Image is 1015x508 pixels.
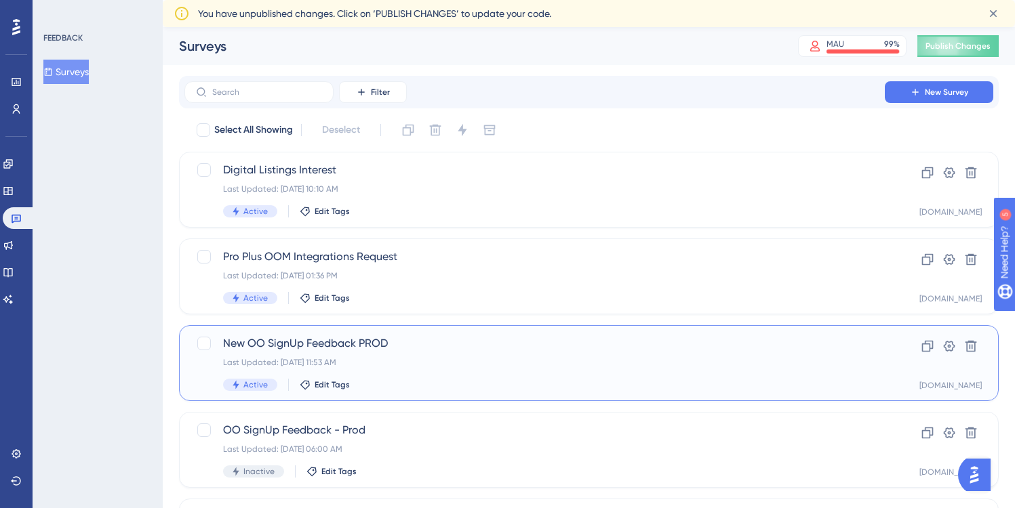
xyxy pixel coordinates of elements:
[315,379,350,390] span: Edit Tags
[223,335,846,352] span: New OO SignUp Feedback PROD
[315,206,350,217] span: Edit Tags
[32,3,85,20] span: Need Help?
[919,293,982,304] div: [DOMAIN_NAME]
[371,87,390,98] span: Filter
[917,35,999,57] button: Publish Changes
[827,39,844,49] div: MAU
[214,122,293,138] span: Select All Showing
[94,7,98,18] div: 5
[243,293,268,303] span: Active
[223,270,846,281] div: Last Updated: [DATE] 01:36 PM
[243,466,275,477] span: Inactive
[300,293,350,303] button: Edit Tags
[315,293,350,303] span: Edit Tags
[243,206,268,217] span: Active
[43,60,89,84] button: Surveys
[300,379,350,390] button: Edit Tags
[958,454,999,495] iframe: UserGuiding AI Assistant Launcher
[919,380,982,391] div: [DOMAIN_NAME]
[884,39,900,49] div: 99 %
[223,249,846,265] span: Pro Plus OOM Integrations Request
[322,122,360,138] span: Deselect
[43,33,83,43] div: FEEDBACK
[925,87,968,98] span: New Survey
[310,118,372,142] button: Deselect
[919,207,982,217] div: [DOMAIN_NAME]
[926,41,991,51] span: Publish Changes
[223,444,846,454] div: Last Updated: [DATE] 06:00 AM
[179,37,764,56] div: Surveys
[212,87,322,97] input: Search
[339,81,407,103] button: Filter
[223,422,846,438] span: OO SignUp Feedback - Prod
[321,466,357,477] span: Edit Tags
[306,466,357,477] button: Edit Tags
[223,357,846,368] div: Last Updated: [DATE] 11:53 AM
[919,467,982,478] div: [DOMAIN_NAME]
[223,184,846,194] div: Last Updated: [DATE] 10:10 AM
[223,162,846,178] span: Digital Listings Interest
[243,379,268,390] span: Active
[300,206,350,217] button: Edit Tags
[885,81,993,103] button: New Survey
[198,5,551,22] span: You have unpublished changes. Click on ‘PUBLISH CHANGES’ to update your code.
